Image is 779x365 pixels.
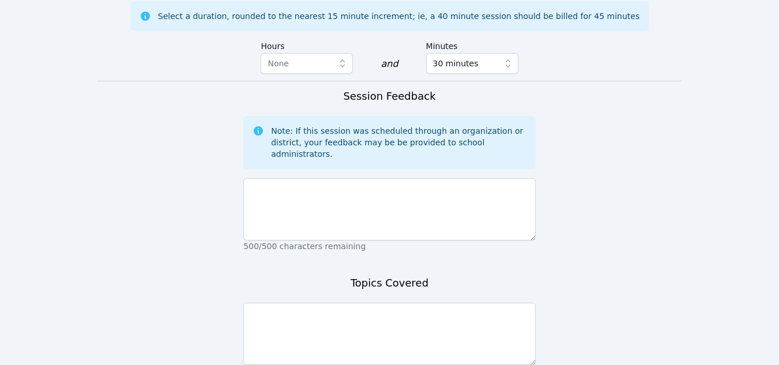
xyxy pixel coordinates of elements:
div: Note: If this session was scheduled through an organization or district, your feedback may be be ... [271,125,526,160]
button: None [261,53,353,74]
p: 500/500 characters remaining [243,240,536,252]
button: 30 minutes [426,53,518,74]
h3: Topics Covered [351,275,428,291]
h3: Session Feedback [343,88,435,104]
span: None [268,59,289,68]
div: Select a duration, rounded to the nearest 15 minute increment; ie, a 40 minute session should be ... [158,10,639,22]
span: 30 minutes [433,57,479,70]
label: Minutes [426,36,518,53]
label: Hours [261,36,353,53]
div: and [381,57,398,71]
